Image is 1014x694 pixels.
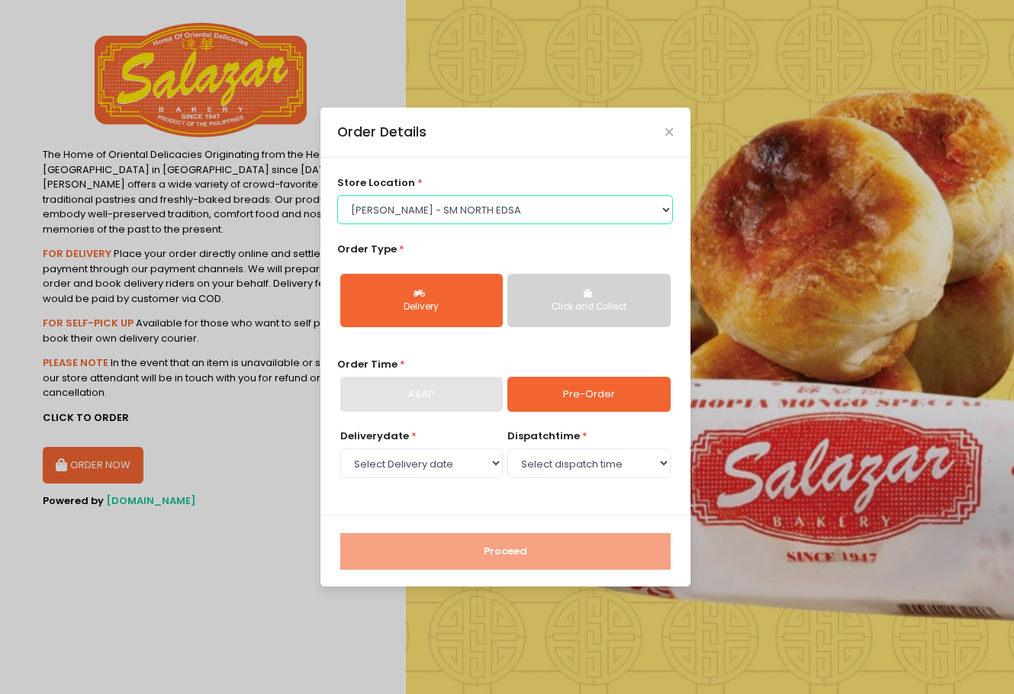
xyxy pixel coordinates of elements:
[340,429,409,443] span: Delivery date
[340,533,671,570] button: Proceed
[507,429,580,443] span: dispatch time
[337,122,427,142] div: Order Details
[665,128,673,136] button: Close
[337,357,398,371] span: Order Time
[337,175,415,190] span: store location
[351,300,492,314] div: Delivery
[507,274,670,327] button: Click and Collect
[518,300,659,314] div: Click and Collect
[507,377,670,412] a: Pre-Order
[340,274,503,327] button: Delivery
[337,242,397,256] span: Order Type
